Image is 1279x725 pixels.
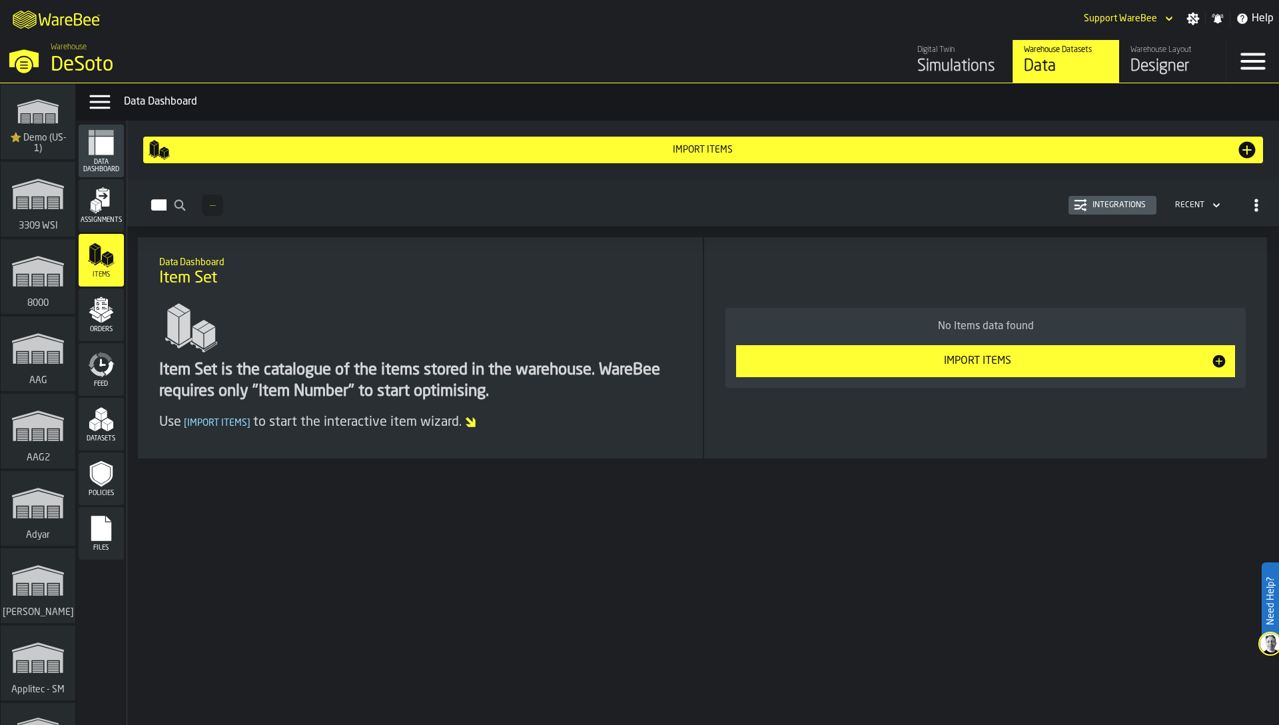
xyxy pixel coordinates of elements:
div: DropdownMenuValue-4 [1175,201,1204,210]
a: link-to-/wh/i/862141b4-a92e-43d2-8b2b-6509793ccc83/simulations [1,471,75,548]
li: menu Files [79,507,124,560]
div: Import Items [744,353,1211,369]
div: DropdownMenuValue-Support WareBee [1078,11,1176,27]
div: Item Set is the catalogue of the items stored in the warehouse. WareBee requires only "Item Numbe... [159,360,682,402]
div: Warehouse Layout [1130,45,1215,55]
label: button-toggle-Menu [1226,40,1279,83]
li: menu Policies [79,452,124,506]
div: Simulations [917,56,1002,77]
li: menu Items [79,234,124,287]
div: ButtonLoadMore-Load More-Prev-First-Last [197,195,228,216]
a: link-to-/wh/i/ba0ffe14-8e36-4604-ab15-0eac01efbf24/simulations [1,394,75,471]
span: Policies [79,490,124,497]
span: Data Dashboard [79,159,124,173]
div: ItemListCard- [704,237,1267,458]
div: Data [1024,56,1108,77]
button: button-Import Items [143,137,1263,163]
a: link-to-/wh/i/53489ce4-9a4e-4130-9411-87a947849922/simulations [906,40,1013,83]
a: link-to-/wh/i/27cb59bd-8ba0-4176-b0f1-d82d60966913/simulations [1,317,75,394]
span: Import Items [181,418,253,428]
div: Digital Twin [917,45,1002,55]
div: Designer [1130,56,1215,77]
span: Applitec - SM [9,684,67,695]
span: Feed [79,380,124,388]
span: Files [79,544,124,552]
div: DeSoto [51,53,410,77]
a: link-to-/wh/i/662479f8-72da-4751-a936-1d66c412adb4/simulations [1,626,75,703]
div: DropdownMenuValue-4 [1170,197,1223,213]
span: 8000 [25,298,51,309]
h2: Sub Title [159,255,682,268]
h2: button-Items [127,179,1279,227]
a: link-to-/wh/i/53489ce4-9a4e-4130-9411-87a947849922/data [1013,40,1119,83]
span: ⭐ Demo (US-1) [6,133,70,154]
li: menu Orders [79,289,124,342]
li: menu Datasets [79,398,124,451]
span: Assignments [79,217,124,224]
span: Adyar [23,530,53,540]
button: button-Import Items [736,345,1235,377]
span: Orders [79,326,124,333]
label: button-toggle-Data Menu [81,89,119,115]
div: Import Items [170,145,1236,155]
label: Need Help? [1263,564,1278,638]
a: link-to-/wh/i/103622fe-4b04-4da1-b95f-2619b9c959cc/simulations [1,85,75,162]
span: [ [184,418,187,428]
li: menu Assignments [79,179,124,233]
span: Items [79,271,124,279]
span: Datasets [79,435,124,442]
label: button-toggle-Help [1230,11,1279,27]
div: No Items data found [736,319,1235,335]
span: AAG2 [24,452,53,463]
span: AAG [27,375,50,386]
div: ItemListCard- [138,237,703,458]
span: — [210,201,215,210]
a: link-to-/wh/i/53489ce4-9a4e-4130-9411-87a947849922/designer [1119,40,1226,83]
a: link-to-/wh/i/72fe6713-8242-4c3c-8adf-5d67388ea6d5/simulations [1,548,75,626]
span: Item Set [159,268,217,289]
span: 3309 WSI [16,221,61,231]
li: menu Feed [79,343,124,396]
div: DropdownMenuValue-Support WareBee [1084,13,1157,24]
div: title-Item Set [149,248,693,296]
div: Warehouse Datasets [1024,45,1108,55]
a: link-to-/wh/i/b2e041e4-2753-4086-a82a-958e8abdd2c7/simulations [1,239,75,317]
label: button-toggle-Notifications [1206,12,1230,25]
div: Integrations [1087,201,1151,210]
span: Warehouse [51,43,87,52]
div: Use to start the interactive item wizard. [159,413,682,432]
a: link-to-/wh/i/d1ef1afb-ce11-4124-bdae-ba3d01893ec0/simulations [1,162,75,239]
div: Data Dashboard [124,94,1274,110]
label: button-toggle-Settings [1181,12,1205,25]
button: button-Integrations [1068,196,1156,215]
li: menu Data Dashboard [79,125,124,178]
span: ] [247,418,250,428]
span: Help [1252,11,1274,27]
